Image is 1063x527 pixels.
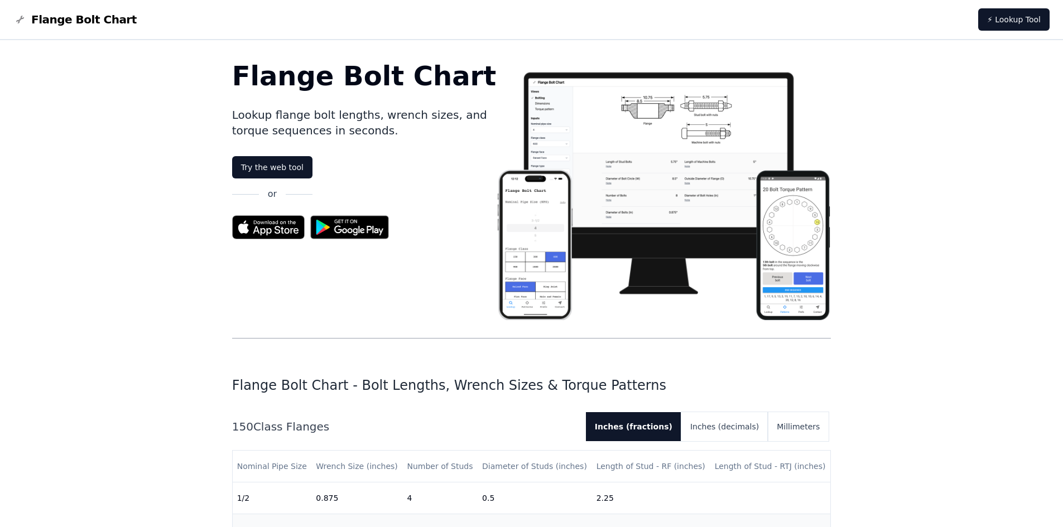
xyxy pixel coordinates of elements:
img: Flange bolt chart app screenshot [496,62,831,320]
button: Inches (decimals) [681,412,768,441]
th: Wrench Size (inches) [311,451,402,482]
p: Lookup flange bolt lengths, wrench sizes, and torque sequences in seconds. [232,107,497,138]
td: 1/2 [233,482,312,514]
h1: Flange Bolt Chart - Bolt Lengths, Wrench Sizes & Torque Patterns [232,376,831,394]
button: Millimeters [768,412,829,441]
img: App Store badge for the Flange Bolt Chart app [232,215,305,239]
h2: 150 Class Flanges [232,419,577,434]
p: or [268,187,277,201]
a: Try the web tool [232,156,312,178]
span: Flange Bolt Chart [31,12,137,27]
th: Diameter of Studs (inches) [478,451,592,482]
a: Flange Bolt Chart LogoFlange Bolt Chart [13,12,137,27]
button: Inches (fractions) [586,412,681,441]
th: Nominal Pipe Size [233,451,312,482]
td: 4 [402,482,478,514]
td: 0.5 [478,482,592,514]
img: Get it on Google Play [305,210,395,245]
td: 2.25 [592,482,710,514]
h1: Flange Bolt Chart [232,62,497,89]
th: Number of Studs [402,451,478,482]
th: Length of Stud - RTJ (inches) [710,451,831,482]
td: 0.875 [311,482,402,514]
img: Flange Bolt Chart Logo [13,13,27,26]
th: Length of Stud - RF (inches) [592,451,710,482]
a: ⚡ Lookup Tool [978,8,1050,31]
